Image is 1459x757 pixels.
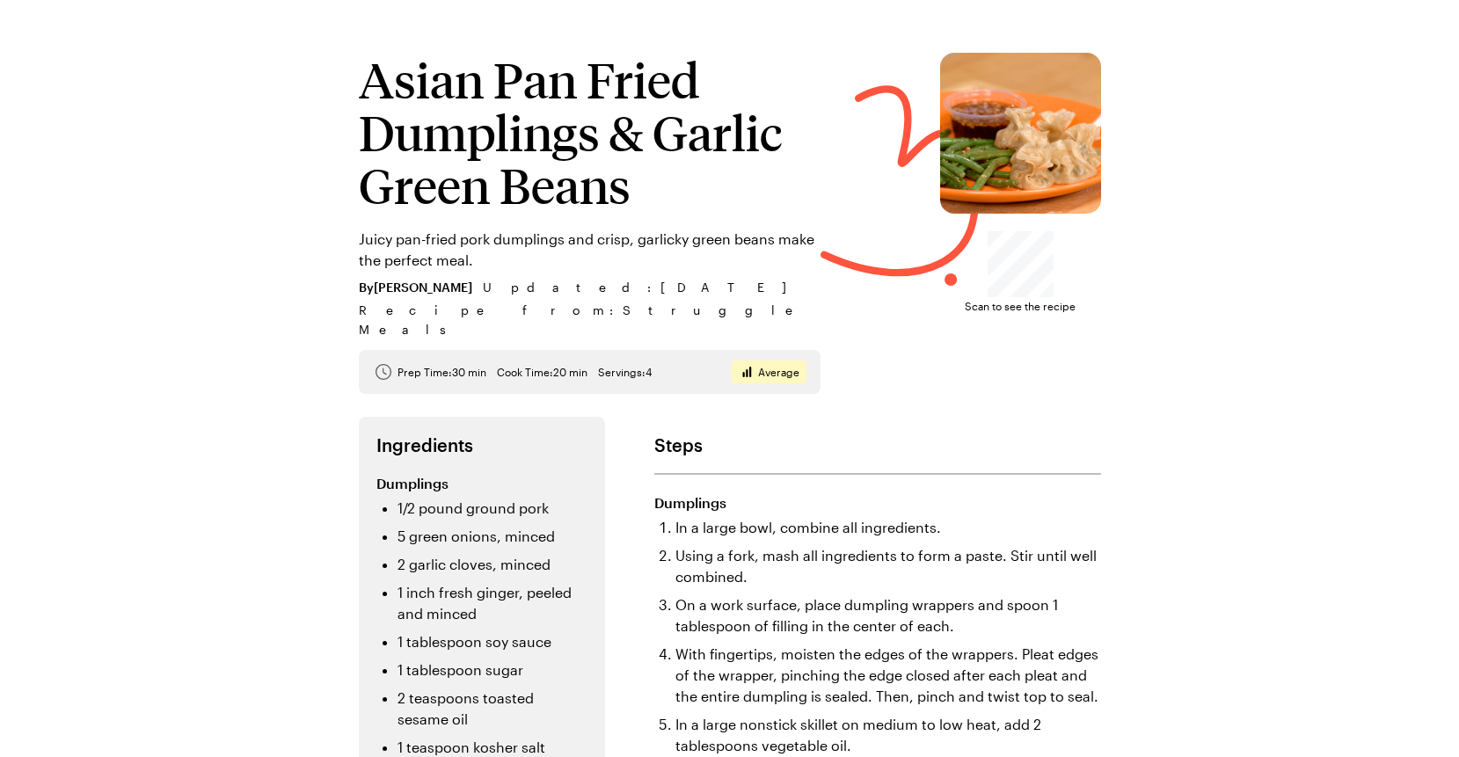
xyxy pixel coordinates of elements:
li: 2 teaspoons toasted sesame oil [398,688,587,730]
h3: Dumplings [376,473,587,494]
span: Prep Time: 30 min [398,365,486,379]
h3: Dumplings [654,492,1101,513]
li: 5 green onions, minced [398,526,587,547]
li: 2 garlic cloves, minced [398,554,587,575]
li: On a work surface, place dumpling wrappers and spoon 1 tablespoon of filling in the center of each. [675,594,1101,637]
h2: Ingredients [376,434,587,455]
li: Using a fork, mash all ingredients to form a paste. Stir until well combined. [675,545,1101,587]
span: Average [758,365,799,379]
li: With fingertips, moisten the edges of the wrappers. Pleat edges of the wrapper, pinching the edge... [675,644,1101,707]
span: Recipe from: Struggle Meals [359,301,821,339]
li: 1 tablespoon sugar [398,659,587,681]
li: In a large nonstick skillet on medium to low heat, add 2 tablespoons vegetable oil. [675,714,1101,756]
span: Servings: 4 [598,365,652,379]
img: Asian Pan Fried Dumplings & Garlic Green Beans [940,53,1101,214]
span: Scan to see the recipe [965,297,1076,315]
li: 1 inch fresh ginger, peeled and minced [398,582,587,624]
li: 1 tablespoon soy sauce [398,631,587,652]
span: Cook Time: 20 min [497,365,587,379]
span: Updated : [DATE] [483,278,804,297]
span: By [PERSON_NAME] [359,278,472,297]
h2: Steps [654,434,1101,455]
h1: Asian Pan Fried Dumplings & Garlic Green Beans [359,53,821,211]
li: 1/2 pound ground pork [398,498,587,519]
li: In a large bowl, combine all ingredients. [675,517,1101,538]
p: Juicy pan-fried pork dumplings and crisp, garlicky green beans make the perfect meal. [359,229,821,271]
